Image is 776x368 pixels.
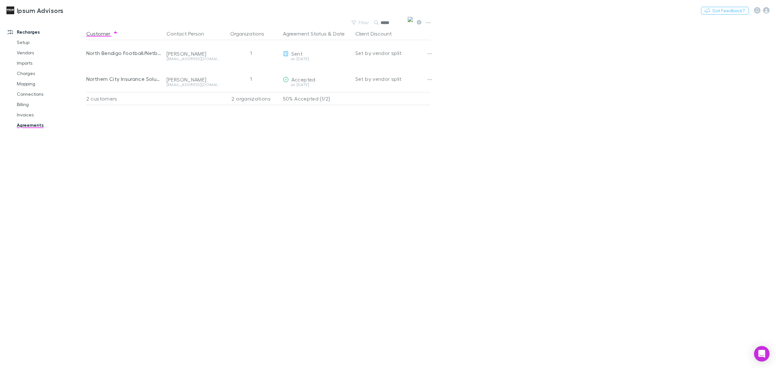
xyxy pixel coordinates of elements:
[167,83,220,87] div: [EMAIL_ADDRESS][DOMAIN_NAME]
[10,120,91,130] a: Agreements
[10,89,91,99] a: Connections
[283,92,350,105] p: 50% Accepted (1/2)
[355,66,430,92] div: Set by vendor split
[86,92,164,105] div: 2 customers
[291,50,303,57] span: Sent
[10,37,91,48] a: Setup
[86,40,161,66] div: North Bendigo Football/Netball Club
[10,48,91,58] a: Vendors
[6,6,14,14] img: Ipsum Advisors's Logo
[222,92,280,105] div: 2 organizations
[10,79,91,89] a: Mapping
[10,68,91,79] a: Charges
[167,27,212,40] button: Contact Person
[167,57,220,61] div: [EMAIL_ADDRESS][DOMAIN_NAME]
[355,40,430,66] div: Set by vendor split
[291,76,316,82] span: Accepted
[230,27,272,40] button: Organizations
[10,99,91,110] a: Billing
[333,27,345,40] button: Date
[348,19,373,27] button: Filter
[167,50,220,57] div: [PERSON_NAME]
[17,6,63,14] h3: Ipsum Advisors
[355,27,400,40] button: Client Discount
[701,7,749,15] button: Got Feedback?
[1,27,91,37] a: Recharges
[222,66,280,92] div: 1
[283,27,327,40] button: Agreement Status
[754,346,770,362] div: Open Intercom Messenger
[283,83,350,87] div: on [DATE]
[3,3,67,18] a: Ipsum Advisors
[222,40,280,66] div: 1
[283,27,350,40] div: &
[10,110,91,120] a: Invoices
[86,66,161,92] div: Northern City Insurance Solutions Pty Ltd
[86,27,118,40] button: Customer
[10,58,91,68] a: Imports
[167,76,220,83] div: [PERSON_NAME]
[283,57,350,61] div: on [DATE]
